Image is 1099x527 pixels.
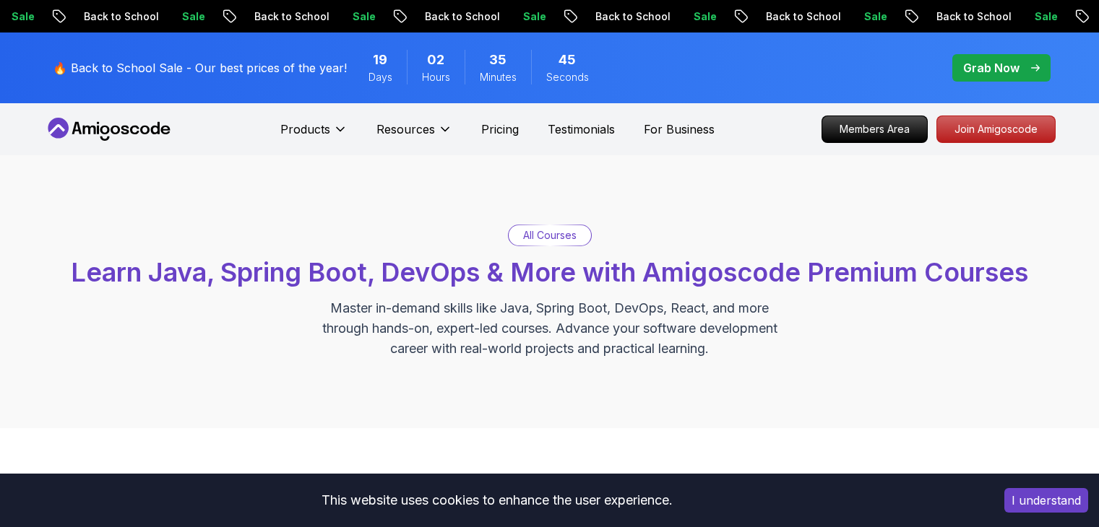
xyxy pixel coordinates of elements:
[480,70,517,84] span: Minutes
[644,121,715,138] a: For Business
[339,9,385,24] p: Sale
[369,70,392,84] span: Days
[548,121,615,138] a: Testimonials
[307,298,793,359] p: Master in-demand skills like Java, Spring Boot, DevOps, React, and more through hands-on, expert-...
[71,256,1028,288] span: Learn Java, Spring Boot, DevOps & More with Amigoscode Premium Courses
[427,50,444,70] span: 2 Hours
[509,9,556,24] p: Sale
[822,116,928,143] a: Members Area
[280,121,348,149] button: Products
[822,116,927,142] p: Members Area
[373,50,387,70] span: 19 Days
[1021,9,1067,24] p: Sale
[1004,488,1088,513] button: Accept cookies
[53,59,347,77] p: 🔥 Back to School Sale - Our best prices of the year!
[241,9,339,24] p: Back to School
[489,50,507,70] span: 35 Minutes
[752,9,850,24] p: Back to School
[411,9,509,24] p: Back to School
[376,121,452,149] button: Resources
[582,9,680,24] p: Back to School
[923,9,1021,24] p: Back to School
[963,59,1020,77] p: Grab Now
[850,9,897,24] p: Sale
[523,228,577,243] p: All Courses
[376,121,435,138] p: Resources
[422,70,450,84] span: Hours
[280,121,330,138] p: Products
[559,50,576,70] span: 45 Seconds
[546,70,589,84] span: Seconds
[11,484,983,516] div: This website uses cookies to enhance the user experience.
[481,121,519,138] a: Pricing
[70,9,168,24] p: Back to School
[937,116,1055,142] p: Join Amigoscode
[680,9,726,24] p: Sale
[168,9,215,24] p: Sale
[936,116,1056,143] a: Join Amigoscode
